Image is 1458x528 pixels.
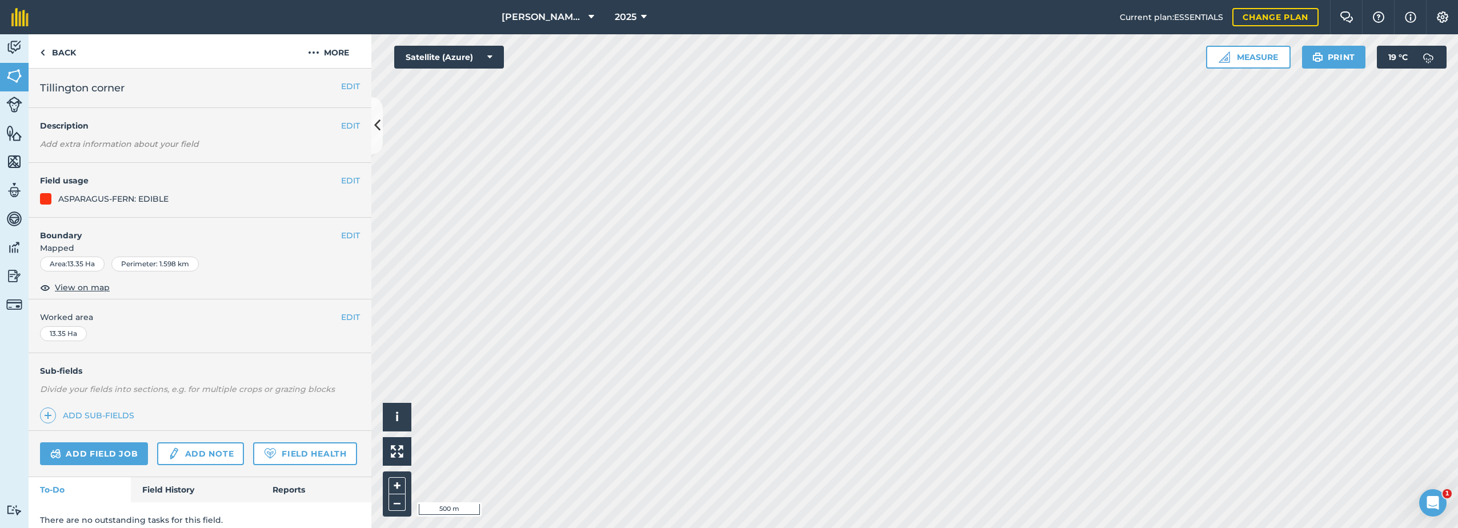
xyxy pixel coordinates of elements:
[388,477,406,494] button: +
[131,477,261,502] a: Field History
[6,97,22,113] img: svg+xml;base64,PD94bWwgdmVyc2lvbj0iMS4wIiBlbmNvZGluZz0idXRmLTgiPz4KPCEtLSBHZW5lcmF0b3I6IEFkb2JlIE...
[40,384,335,394] em: Divide your fields into sections, e.g. for multiple crops or grazing blocks
[341,311,360,323] button: EDIT
[40,281,50,294] img: svg+xml;base64,PHN2ZyB4bWxucz0iaHR0cDovL3d3dy53My5vcmcvMjAwMC9zdmciIHdpZHRoPSIxOCIgaGVpZ2h0PSIyNC...
[11,8,29,26] img: fieldmargin Logo
[40,46,45,59] img: svg+xml;base64,PHN2ZyB4bWxucz0iaHR0cDovL3d3dy53My5vcmcvMjAwMC9zdmciIHdpZHRoPSI5IiBoZWlnaHQ9IjI0Ii...
[6,239,22,256] img: svg+xml;base64,PD94bWwgdmVyc2lvbj0iMS4wIiBlbmNvZGluZz0idXRmLTgiPz4KPCEtLSBHZW5lcmF0b3I6IEFkb2JlIE...
[29,218,341,242] h4: Boundary
[40,407,139,423] a: Add sub-fields
[29,242,371,254] span: Mapped
[1372,11,1385,23] img: A question mark icon
[253,442,357,465] a: Field Health
[1206,46,1291,69] button: Measure
[6,125,22,142] img: svg+xml;base64,PHN2ZyB4bWxucz0iaHR0cDovL3d3dy53My5vcmcvMjAwMC9zdmciIHdpZHRoPSI1NiIgaGVpZ2h0PSI2MC...
[1443,489,1452,498] span: 1
[1232,8,1319,26] a: Change plan
[58,193,169,205] div: ASPARAGUS-FERN: EDIBLE
[1120,11,1223,23] span: Current plan : ESSENTIALS
[1419,489,1447,517] iframe: Intercom live chat
[40,281,110,294] button: View on map
[388,494,406,511] button: –
[286,34,371,68] button: More
[6,297,22,313] img: svg+xml;base64,PD94bWwgdmVyc2lvbj0iMS4wIiBlbmNvZGluZz0idXRmLTgiPz4KPCEtLSBHZW5lcmF0b3I6IEFkb2JlIE...
[1388,46,1408,69] span: 19 ° C
[40,311,360,323] span: Worked area
[1377,46,1447,69] button: 19 °C
[391,445,403,458] img: Four arrows, one pointing top left, one top right, one bottom right and the last bottom left
[1302,46,1366,69] button: Print
[6,505,22,515] img: svg+xml;base64,PD94bWwgdmVyc2lvbj0iMS4wIiBlbmNvZGluZz0idXRmLTgiPz4KPCEtLSBHZW5lcmF0b3I6IEFkb2JlIE...
[6,67,22,85] img: svg+xml;base64,PHN2ZyB4bWxucz0iaHR0cDovL3d3dy53My5vcmcvMjAwMC9zdmciIHdpZHRoPSI1NiIgaGVpZ2h0PSI2MC...
[341,80,360,93] button: EDIT
[40,257,105,271] div: Area : 13.35 Ha
[40,514,360,526] p: There are no outstanding tasks for this field.
[29,365,371,377] h4: Sub-fields
[261,477,371,502] a: Reports
[383,403,411,431] button: i
[29,477,131,502] a: To-Do
[40,80,125,96] span: Tillington corner
[1436,11,1449,23] img: A cog icon
[1219,51,1230,63] img: Ruler icon
[6,210,22,227] img: svg+xml;base64,PD94bWwgdmVyc2lvbj0iMS4wIiBlbmNvZGluZz0idXRmLTgiPz4KPCEtLSBHZW5lcmF0b3I6IEFkb2JlIE...
[40,139,199,149] em: Add extra information about your field
[40,174,341,187] h4: Field usage
[6,267,22,285] img: svg+xml;base64,PD94bWwgdmVyc2lvbj0iMS4wIiBlbmNvZGluZz0idXRmLTgiPz4KPCEtLSBHZW5lcmF0b3I6IEFkb2JlIE...
[502,10,584,24] span: [PERSON_NAME] Farm Life
[341,119,360,132] button: EDIT
[308,46,319,59] img: svg+xml;base64,PHN2ZyB4bWxucz0iaHR0cDovL3d3dy53My5vcmcvMjAwMC9zdmciIHdpZHRoPSIyMCIgaGVpZ2h0PSIyNC...
[157,442,244,465] a: Add note
[167,447,180,461] img: svg+xml;base64,PD94bWwgdmVyc2lvbj0iMS4wIiBlbmNvZGluZz0idXRmLTgiPz4KPCEtLSBHZW5lcmF0b3I6IEFkb2JlIE...
[50,447,61,461] img: svg+xml;base64,PD94bWwgdmVyc2lvbj0iMS4wIiBlbmNvZGluZz0idXRmLTgiPz4KPCEtLSBHZW5lcmF0b3I6IEFkb2JlIE...
[395,410,399,424] span: i
[40,119,360,132] h4: Description
[1340,11,1353,23] img: Two speech bubbles overlapping with the left bubble in the forefront
[55,281,110,294] span: View on map
[341,174,360,187] button: EDIT
[615,10,636,24] span: 2025
[6,39,22,56] img: svg+xml;base64,PD94bWwgdmVyc2lvbj0iMS4wIiBlbmNvZGluZz0idXRmLTgiPz4KPCEtLSBHZW5lcmF0b3I6IEFkb2JlIE...
[6,182,22,199] img: svg+xml;base64,PD94bWwgdmVyc2lvbj0iMS4wIiBlbmNvZGluZz0idXRmLTgiPz4KPCEtLSBHZW5lcmF0b3I6IEFkb2JlIE...
[394,46,504,69] button: Satellite (Azure)
[1417,46,1440,69] img: svg+xml;base64,PD94bWwgdmVyc2lvbj0iMS4wIiBlbmNvZGluZz0idXRmLTgiPz4KPCEtLSBHZW5lcmF0b3I6IEFkb2JlIE...
[341,229,360,242] button: EDIT
[29,34,87,68] a: Back
[111,257,199,271] div: Perimeter : 1.598 km
[1405,10,1416,24] img: svg+xml;base64,PHN2ZyB4bWxucz0iaHR0cDovL3d3dy53My5vcmcvMjAwMC9zdmciIHdpZHRoPSIxNyIgaGVpZ2h0PSIxNy...
[44,409,52,422] img: svg+xml;base64,PHN2ZyB4bWxucz0iaHR0cDovL3d3dy53My5vcmcvMjAwMC9zdmciIHdpZHRoPSIxNCIgaGVpZ2h0PSIyNC...
[1312,50,1323,64] img: svg+xml;base64,PHN2ZyB4bWxucz0iaHR0cDovL3d3dy53My5vcmcvMjAwMC9zdmciIHdpZHRoPSIxOSIgaGVpZ2h0PSIyNC...
[40,326,87,341] div: 13.35 Ha
[6,153,22,170] img: svg+xml;base64,PHN2ZyB4bWxucz0iaHR0cDovL3d3dy53My5vcmcvMjAwMC9zdmciIHdpZHRoPSI1NiIgaGVpZ2h0PSI2MC...
[40,442,148,465] a: Add field job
